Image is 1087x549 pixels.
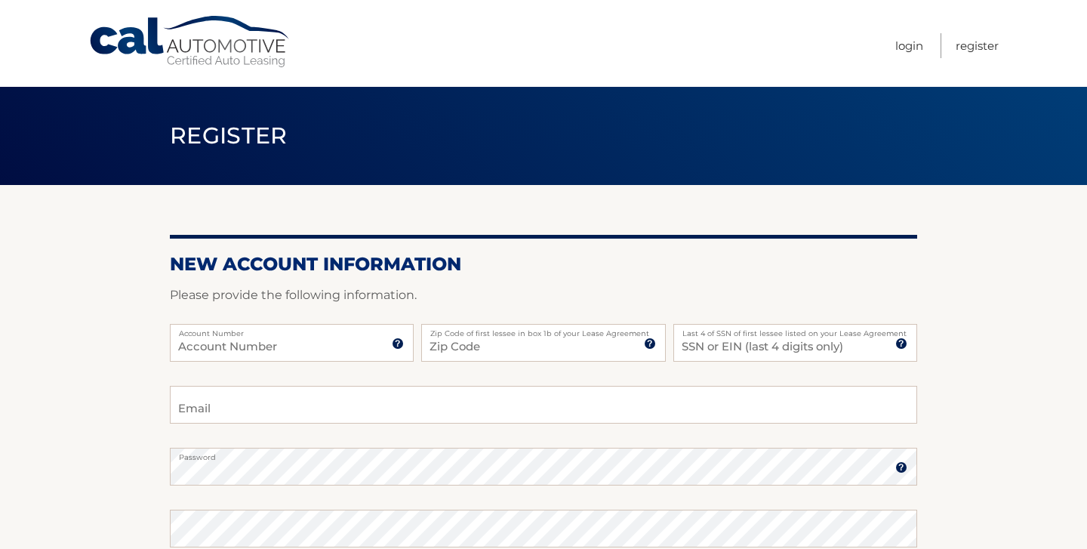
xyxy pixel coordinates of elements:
input: Zip Code [421,324,665,362]
input: SSN or EIN (last 4 digits only) [673,324,917,362]
a: Cal Automotive [88,15,292,69]
label: Last 4 of SSN of first lessee listed on your Lease Agreement [673,324,917,336]
a: Login [895,33,923,58]
img: tooltip.svg [644,338,656,350]
label: Password [170,448,917,460]
img: tooltip.svg [895,338,907,350]
label: Account Number [170,324,414,336]
img: tooltip.svg [895,461,907,473]
h2: New Account Information [170,253,917,276]
a: Register [956,33,999,58]
p: Please provide the following information. [170,285,917,306]
input: Email [170,386,917,424]
span: Register [170,122,288,150]
label: Zip Code of first lessee in box 1b of your Lease Agreement [421,324,665,336]
input: Account Number [170,324,414,362]
img: tooltip.svg [392,338,404,350]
